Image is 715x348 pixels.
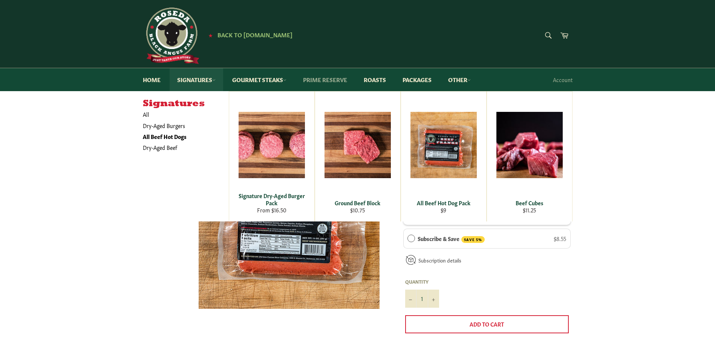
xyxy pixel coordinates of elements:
[405,278,439,285] label: Quantity
[208,32,213,38] span: ★
[405,315,569,333] button: Add to Cart
[418,256,461,264] a: Subscription details
[401,91,487,221] a: All Beef Hot Dog Pack All Beef Hot Dog Pack $9
[320,206,395,214] div: $10.75
[554,235,566,242] span: $8.55
[139,109,229,120] a: All
[315,91,401,221] a: Ground Beef Block Ground Beef Block $10.75
[405,290,416,308] button: Reduce item quantity by one
[225,68,294,91] a: Gourmet Steaks
[410,112,477,178] img: All Beef Hot Dog Pack
[406,199,481,206] div: All Beef Hot Dog Pack
[407,234,415,243] div: Subscribe & Save
[428,290,439,308] button: Increase item quantity by one
[234,192,309,207] div: Signature Dry-Aged Burger Pack
[549,69,576,91] a: Account
[395,68,439,91] a: Packages
[234,206,309,214] div: From $16.50
[139,131,221,142] a: All Beef Hot Dogs
[135,68,168,91] a: Home
[229,91,315,221] a: Signature Dry-Aged Burger Pack Signature Dry-Aged Burger Pack From $16.50
[320,199,395,206] div: Ground Beef Block
[295,68,355,91] a: Prime Reserve
[356,68,393,91] a: Roasts
[143,99,229,109] h5: Signatures
[496,112,563,178] img: Beef Cubes
[205,32,292,38] a: ★ Back to [DOMAIN_NAME]
[491,206,567,214] div: $11.25
[418,234,485,243] label: Subscribe & Save
[406,206,481,214] div: $9
[170,68,223,91] a: Signatures
[239,112,305,178] img: Signature Dry-Aged Burger Pack
[143,8,199,64] img: Roseda Beef
[470,320,504,328] span: Add to Cart
[441,68,478,91] a: Other
[461,236,485,243] span: SAVE 5%
[139,120,221,131] a: Dry-Aged Burgers
[325,112,391,178] img: Ground Beef Block
[139,142,221,153] a: Dry-Aged Beef
[491,199,567,206] div: Beef Cubes
[487,91,573,221] a: Beef Cubes Beef Cubes $11.25
[217,31,292,38] span: Back to [DOMAIN_NAME]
